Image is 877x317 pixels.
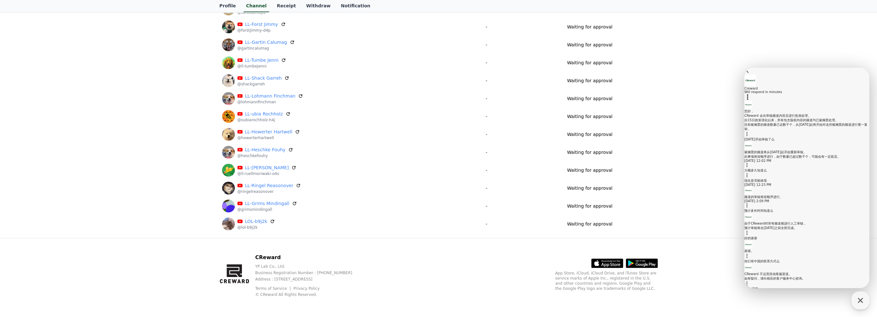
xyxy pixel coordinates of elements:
a: LL-Lohmann Finchman [245,93,295,99]
img: LL-ubia Rochholz [222,110,235,123]
img: LL-Ringel Reasonover [222,182,235,194]
p: @subiarochholz-h4j [237,117,291,123]
p: @howerterhartwell [237,135,300,140]
a: LL-Shack Garreh [245,75,282,82]
p: - [454,167,519,174]
p: @lohmannfinchman [237,99,303,105]
p: - [454,77,519,84]
a: LL-Gartin Calumag [245,39,287,46]
p: © CReward All Rights Reserved. [255,292,362,297]
p: Business Registration Number : [PHONE_NUMBER] [255,270,362,275]
a: LL-Howerter Hartwell [245,129,293,135]
a: LL-Ringel Reasonover [245,182,294,189]
p: Waiting for approval [567,185,613,192]
a: LOL-b9j2k [245,218,268,225]
img: LL-Grims Mindingall [222,200,235,212]
p: Waiting for approval [567,42,613,48]
p: @shackgarreh [237,82,290,87]
p: - [454,203,519,210]
img: LL-Forst Jimmy [222,20,235,33]
img: LL-Ruell Moriwaki [222,164,235,177]
img: LL-Heschke Fouhy [222,146,235,159]
p: Waiting for approval [567,203,613,210]
a: Terms of Service [255,286,292,291]
p: - [454,42,519,48]
p: - [454,149,519,156]
iframe: Channel chat [744,67,869,288]
img: LOL-b9j2k [222,218,235,230]
p: App Store, iCloud, iCloud Drive, and iTunes Store are service marks of Apple Inc., registered in ... [555,271,658,291]
a: LL-Grims Mindingall [245,200,290,207]
img: LL-Shack Garreh [222,74,235,87]
p: Waiting for approval [567,24,613,30]
p: Waiting for approval [567,113,613,120]
p: Waiting for approval [567,95,613,102]
p: - [454,185,519,192]
p: CReward [255,254,362,261]
p: @ringelreasonover [237,189,301,194]
p: Waiting for approval [567,167,613,174]
p: - [454,59,519,66]
p: Waiting for approval [567,149,613,156]
p: - [454,131,519,138]
p: @lol-b9j2k [237,225,275,230]
p: - [454,24,519,30]
p: Waiting for approval [567,59,613,66]
p: @heschkefouhy [237,153,293,158]
p: @grimsmindingall [237,207,297,212]
p: Waiting for approval [567,221,613,227]
a: LL-Forst Jimmy [245,21,278,28]
p: @gartincalumag [237,46,295,51]
a: LL-ubia Rochholz [245,111,283,117]
p: - [454,113,519,120]
p: YP Lab Co., Ltd. [255,264,362,269]
a: LL-Tumbe Jenni [245,57,278,64]
img: LL-Lohmann Finchman [222,92,235,105]
a: LL-Heschke Fouhy [245,147,285,153]
img: LL-Tumbe Jenni [222,56,235,69]
p: - [454,95,519,102]
p: @ll-tumbejenni [237,64,286,69]
p: @forstjimmy-d4p [237,28,286,33]
p: @ll-ruellmoriwaki-o4v [237,171,297,176]
img: LL-Howerter Hartwell [222,128,235,141]
p: - [454,221,519,227]
p: Waiting for approval [567,77,613,84]
a: Privacy Policy [294,286,320,291]
p: Waiting for approval [567,131,613,138]
img: LL-Gartin Calumag [222,38,235,51]
p: Address : [STREET_ADDRESS] [255,277,362,282]
a: LL-[PERSON_NAME] [245,164,289,171]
